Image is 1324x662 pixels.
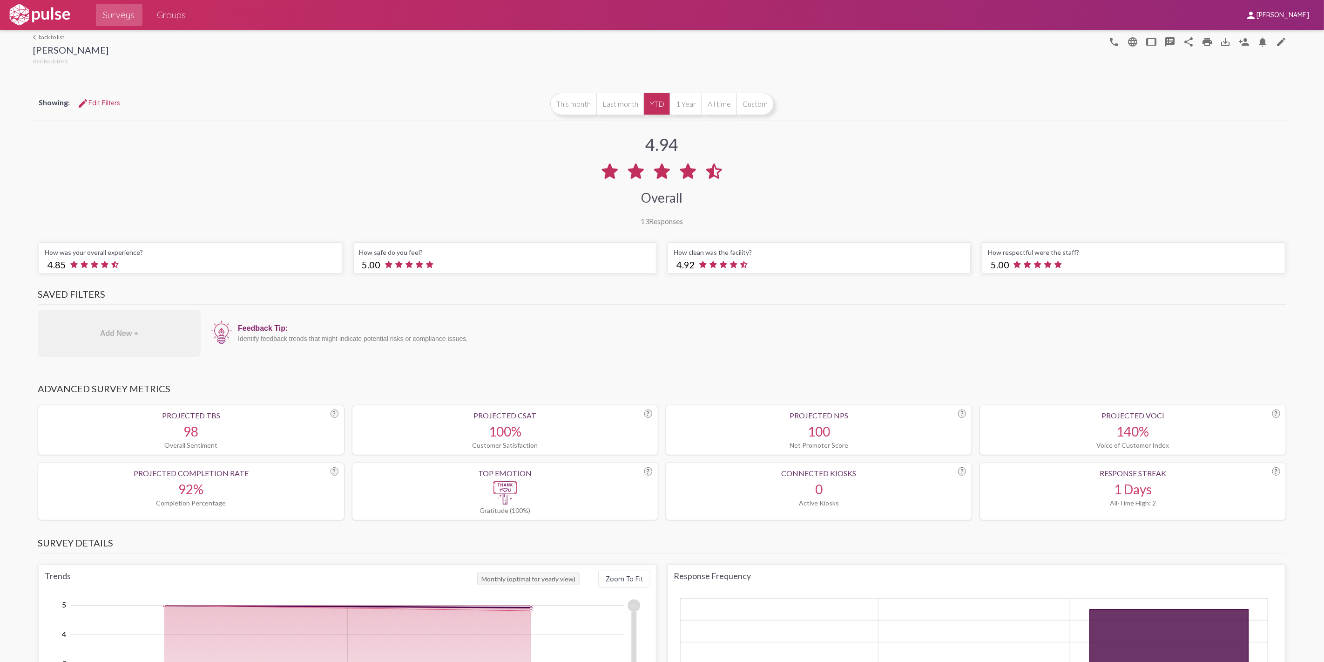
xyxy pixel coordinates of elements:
div: Trends [45,571,477,587]
div: Customer Satisfaction [358,441,652,449]
div: ? [644,467,652,476]
h3: Advanced Survey Metrics [38,383,1286,399]
button: This month [550,93,596,115]
div: 100% [358,423,652,439]
mat-icon: Download [1220,36,1231,48]
mat-icon: person [1245,10,1256,21]
img: Gratitude [493,481,517,505]
a: print [1198,32,1216,51]
mat-icon: print [1202,36,1213,48]
button: language [1123,32,1142,51]
mat-icon: speaker_notes [1164,36,1175,48]
span: Zoom To Fit [606,575,643,583]
button: Last month [596,93,644,115]
div: 98 [44,423,338,439]
img: icon12.png [210,320,233,346]
div: Response Streak [986,469,1280,478]
div: [PERSON_NAME] [33,44,108,58]
div: Projected NPS [672,411,966,420]
div: Add New + [38,310,201,357]
button: All time [702,93,736,115]
div: Gratitude (100%) [358,506,652,514]
div: Top Emotion [358,469,652,478]
tspan: 5 [62,600,66,609]
div: Projected Completion Rate [44,469,338,478]
div: Identify feedback trends that might indicate potential risks or compliance issues. [238,335,1282,342]
div: ? [1272,467,1280,476]
div: How respectful were the staff? [988,248,1279,256]
span: 4.92 [676,259,695,270]
div: Completion Percentage [44,499,338,507]
a: back to list [33,34,108,41]
button: language [1105,32,1123,51]
button: tablet [1142,32,1161,51]
span: Surveys [103,7,135,23]
div: Net Promoter Score [672,441,966,449]
span: Monthly (optimal for yearly view) [477,573,580,585]
div: Overall [642,190,683,205]
div: ? [958,467,966,476]
a: edit [1272,32,1291,51]
div: Responses [641,217,683,225]
div: Projected CSAT [358,411,652,420]
mat-icon: Share [1183,36,1194,48]
a: Groups [150,4,194,26]
span: 13 [641,217,649,225]
div: ? [958,409,966,418]
mat-icon: Person [1239,36,1250,48]
a: Surveys [96,4,142,26]
button: Person [1235,32,1254,51]
span: Groups [157,7,186,23]
div: Active Kiosks [672,499,966,507]
span: [PERSON_NAME] [1256,11,1309,20]
div: Response Frequency [674,571,1279,581]
div: Connected Kiosks [672,469,966,478]
div: How clean was the facility? [674,248,965,256]
span: Showing: [39,98,70,107]
span: 5.00 [991,259,1009,270]
div: How was your overall experience? [45,248,336,256]
button: Bell [1254,32,1272,51]
mat-icon: edit [1276,36,1287,48]
div: 4.94 [646,134,679,155]
button: YTD [644,93,670,115]
div: Projected VoCI [986,411,1280,420]
h3: Saved Filters [38,288,1286,305]
h3: Survey Details [38,537,1286,553]
div: 100 [672,423,966,439]
button: Share [1179,32,1198,51]
div: ? [1272,409,1280,418]
div: Feedback Tip: [238,324,1282,333]
div: 140% [986,423,1280,439]
div: 1 Days [986,481,1280,497]
span: 4.85 [47,259,66,270]
div: How safe do you feel? [359,248,650,256]
div: All-Time High: 2 [986,499,1280,507]
span: Edit Filters [77,99,120,107]
div: Voice of Customer Index [986,441,1280,449]
div: 0 [672,481,966,497]
button: Custom [736,93,774,115]
mat-icon: Bell [1257,36,1269,48]
span: 5.00 [362,259,381,270]
div: Projected TBS [44,411,338,420]
mat-icon: tablet [1146,36,1157,48]
div: 92% [44,481,338,497]
div: ? [644,409,652,418]
mat-icon: language [1108,36,1120,48]
mat-icon: arrow_back_ios [33,34,39,40]
button: [PERSON_NAME] [1238,6,1317,23]
button: speaker_notes [1161,32,1179,51]
button: Edit FiltersEdit Filters [70,95,128,111]
mat-icon: Edit Filters [77,98,88,109]
img: white-logo.svg [7,3,72,27]
button: 1 Year [670,93,702,115]
span: Red Rock BHS [33,58,68,65]
tspan: 4 [62,629,66,638]
div: ? [331,467,338,476]
button: Download [1216,32,1235,51]
mat-icon: language [1127,36,1138,48]
div: ? [331,409,338,418]
button: Zoom To Fit [598,571,650,587]
div: Overall Sentiment [44,441,338,449]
